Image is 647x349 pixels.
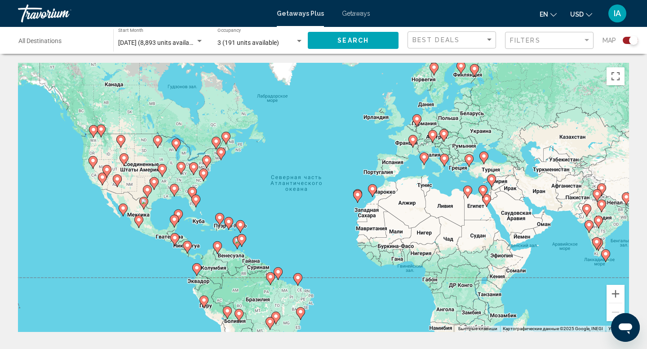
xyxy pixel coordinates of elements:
[614,9,621,18] span: IA
[342,10,370,17] a: Getaways
[570,8,592,21] button: Change currency
[607,303,625,321] button: Уменьшить
[20,320,50,332] a: Открыть эту область в Google Картах (в новом окне)
[540,8,557,21] button: Change language
[277,10,324,17] a: Getaways Plus
[510,37,541,44] span: Filters
[607,67,625,85] button: Включить полноэкранный режим
[608,326,626,331] a: Условия
[412,36,493,44] mat-select: Sort by
[337,37,369,44] span: Search
[217,39,279,46] span: 3 (191 units available)
[18,4,268,22] a: Travorium
[503,326,603,331] span: Картографические данные ©2025 Google, INEGI
[20,320,50,332] img: Google
[607,285,625,303] button: Увеличить
[505,31,594,50] button: Filter
[540,11,548,18] span: en
[603,34,616,47] span: Map
[412,36,460,44] span: Best Deals
[611,313,640,342] iframe: Кнопка запуска окна обмена сообщениями
[118,39,199,46] span: [DATE] (8,893 units available)
[570,11,584,18] span: USD
[308,32,399,48] button: Search
[458,326,497,332] button: Быстрые клавиши
[606,4,629,23] button: User Menu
